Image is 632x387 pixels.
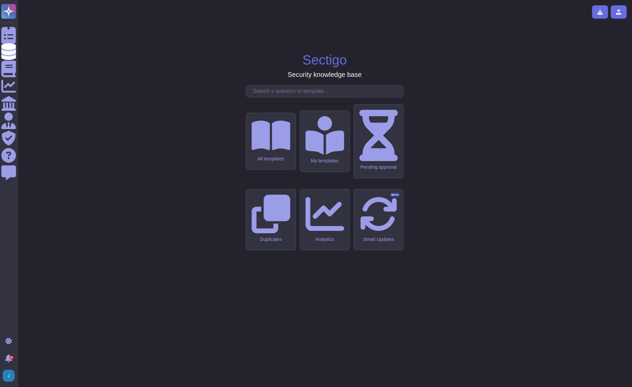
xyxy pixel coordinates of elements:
[252,237,290,242] div: Duplicates
[359,237,398,242] div: Smart Updates
[306,237,344,242] div: Analytics
[390,193,400,197] div: BETA
[303,52,347,68] h1: Sectigo
[252,156,290,162] div: All templates
[250,86,403,97] input: Search a question or template...
[10,356,14,360] div: 9+
[306,158,344,164] div: My templates
[1,368,19,383] button: user
[288,71,361,79] h3: Security knowledge base
[359,164,398,170] div: Pending approval
[3,370,15,382] img: user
